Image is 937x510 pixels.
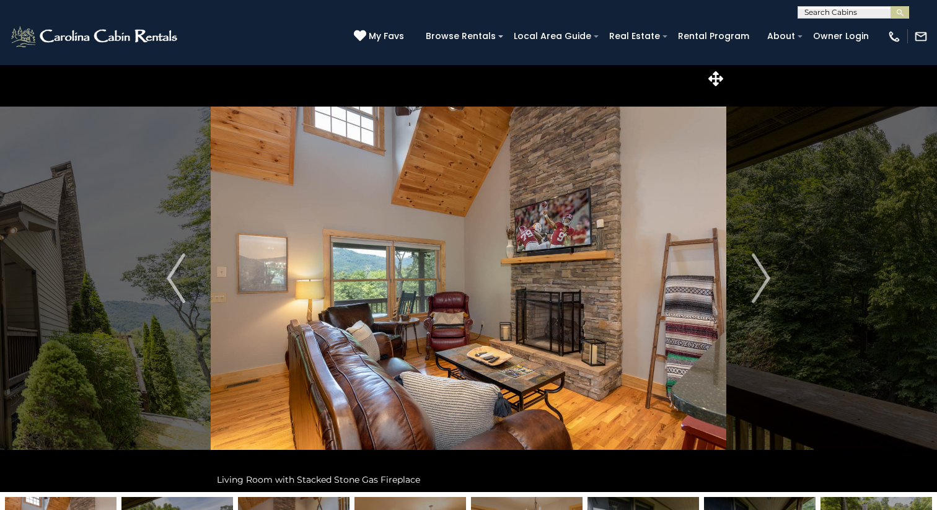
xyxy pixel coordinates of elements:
img: White-1-2.png [9,24,181,49]
a: Browse Rentals [420,27,502,46]
img: mail-regular-white.png [914,30,928,43]
a: My Favs [354,30,407,43]
div: Living Room with Stacked Stone Gas Fireplace [211,467,726,492]
img: phone-regular-white.png [887,30,901,43]
span: My Favs [369,30,404,43]
img: arrow [167,253,185,303]
a: About [761,27,801,46]
a: Local Area Guide [508,27,597,46]
a: Real Estate [603,27,666,46]
button: Next [726,64,796,492]
a: Owner Login [807,27,875,46]
a: Rental Program [672,27,755,46]
img: arrow [752,253,770,303]
button: Previous [141,64,211,492]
